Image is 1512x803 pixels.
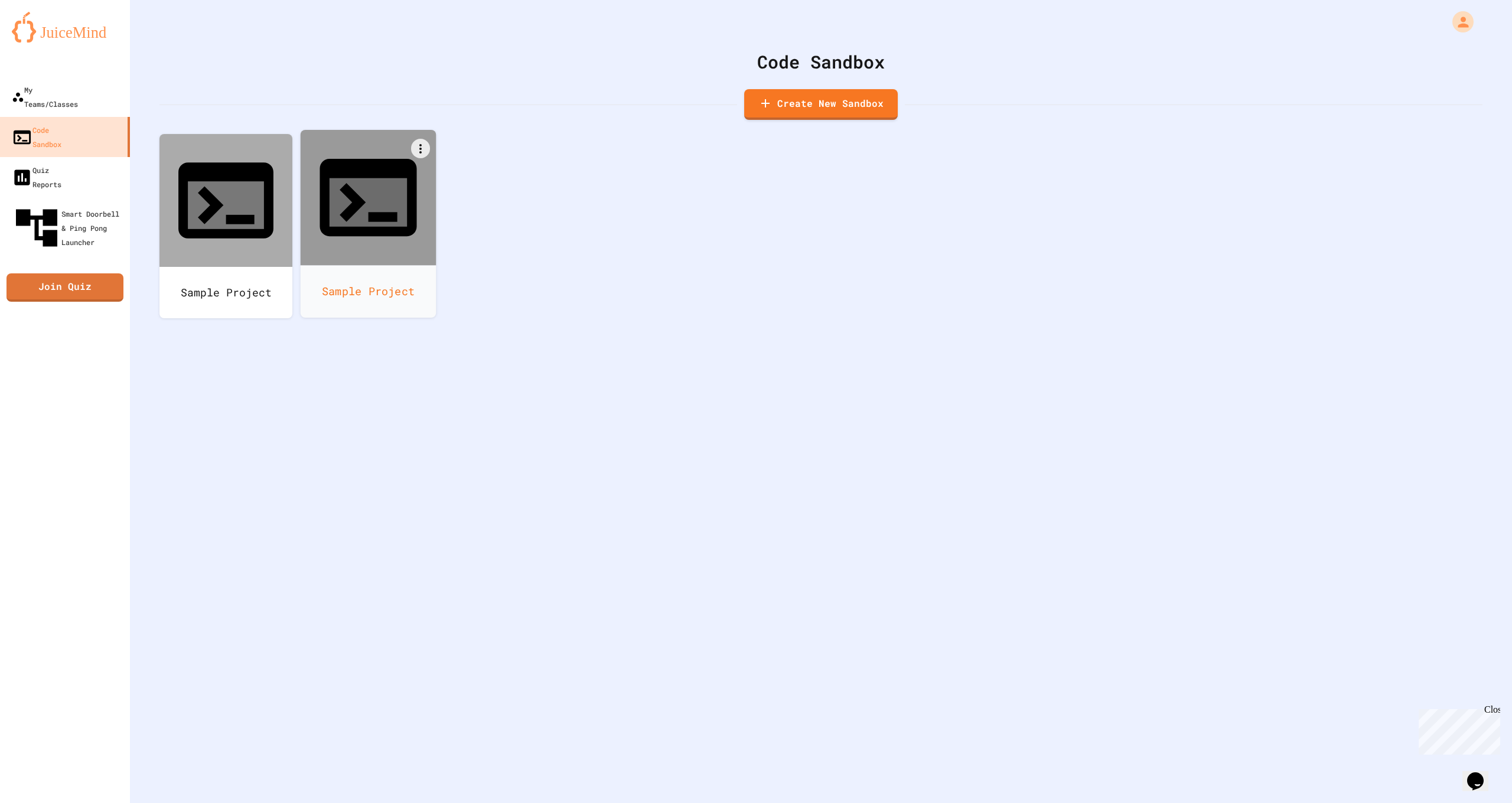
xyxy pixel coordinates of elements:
div: My Account [1440,8,1477,35]
div: Code Sandbox [12,123,61,151]
div: My Teams/Classes [12,83,78,111]
img: logo-orange.svg [12,12,118,43]
div: Chat with us now!Close [5,5,82,75]
iframe: chat widget [1462,756,1500,791]
a: Sample Project [159,134,292,318]
a: Sample Project [301,130,436,318]
div: Sample Project [159,267,292,318]
iframe: chat widget [1414,704,1500,755]
div: Code Sandbox [159,48,1482,75]
div: Quiz Reports [12,163,61,191]
a: Create New Sandbox [744,89,898,120]
a: Join Quiz [6,273,123,302]
div: Sample Project [301,265,436,318]
div: Smart Doorbell & Ping Pong Launcher [12,203,125,253]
